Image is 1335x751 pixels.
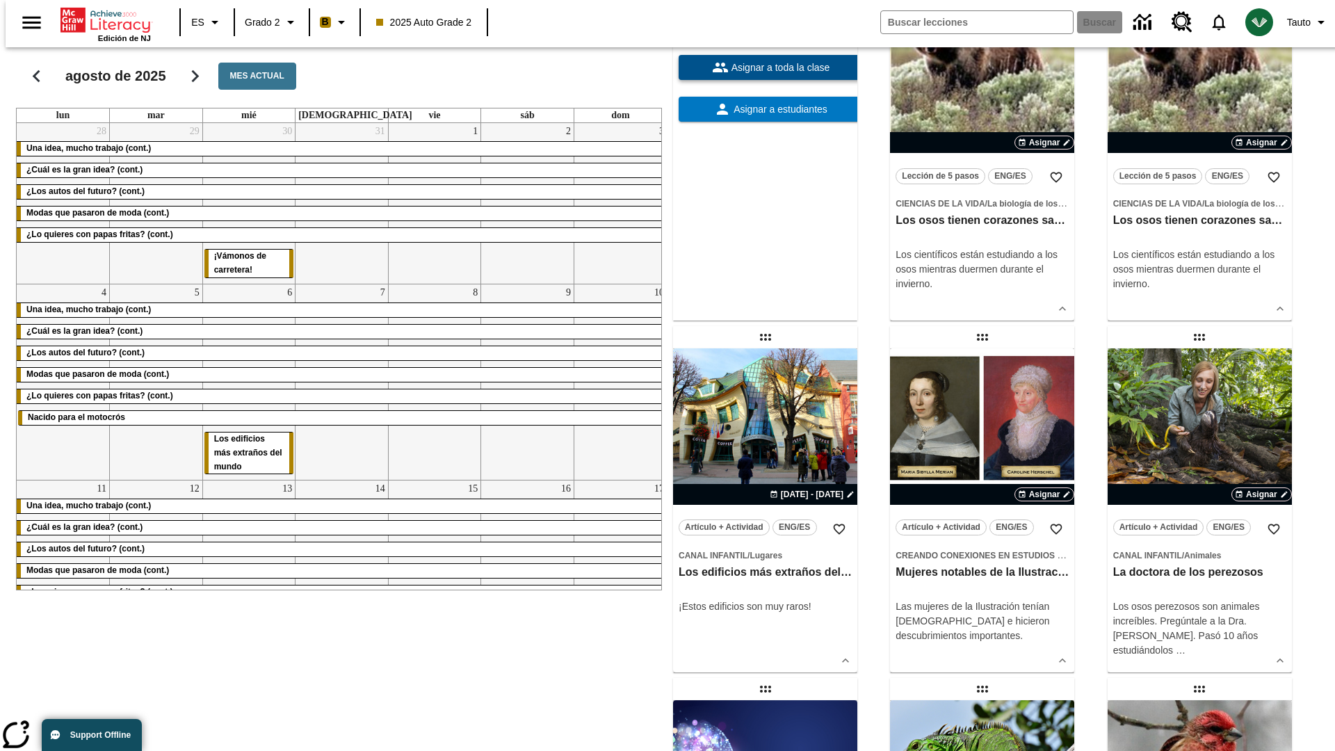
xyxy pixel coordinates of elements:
[60,5,151,42] div: Portada
[1044,517,1069,542] button: Añadir a mis Favoritas
[896,248,1069,291] p: Los científicos están estudiando a los osos mientras duermen durante el invierno.
[17,500,667,514] div: Una idea, mucho trabajo (cont.)
[750,551,782,560] span: Lugares
[26,544,145,554] span: ¿Los autos del futuro? (cont.)
[656,123,667,140] a: 3 de agosto de 2025
[896,565,1069,580] h3: Mujeres notables de la Ilustración
[70,730,131,740] span: Support Offline
[1182,551,1184,560] span: /
[1014,487,1075,501] button: Asignar Elegir fechas
[373,481,388,498] a: 14 de agosto de 2025
[388,284,481,481] td: 8 de agosto de 2025
[378,284,388,301] a: 7 de agosto de 2025
[177,58,213,94] button: Seguir
[280,481,295,498] a: 13 de agosto de 2025
[1125,3,1163,42] a: Centro de información
[245,15,280,30] span: Grado 2
[1281,10,1335,35] button: Perfil/Configuración
[896,551,1099,560] span: Creando conexiones en Estudios Sociales
[1113,196,1286,211] span: Tema: Ciencias de la Vida/La biología de los sistemas humanos y la salud
[1206,519,1251,535] button: ENG/ES
[1176,645,1186,656] span: …
[685,520,763,535] span: Artículo + Actividad
[17,389,667,403] div: ¿Lo quieres con papas fritas? (cont.)
[60,6,151,34] a: Portada
[772,519,817,535] button: ENG/ES
[296,108,415,122] a: jueves
[1113,565,1286,580] h3: La doctora de los perezosos
[574,123,667,284] td: 3 de agosto de 2025
[1113,599,1286,658] div: Los osos perezosos son animales increíbles. Pregúntale a la Dra. [PERSON_NAME]. Pasó 10 años estu...
[17,481,110,642] td: 11 de agosto de 2025
[729,60,830,75] span: Asignar a toda la clase
[26,165,143,175] span: ¿Cuál es la gran idea? (cont.)
[26,523,143,533] span: ¿Cuál es la gran idea? (cont.)
[1029,488,1060,501] span: Asignar
[608,108,632,122] a: domingo
[17,543,667,557] div: ¿Los autos del futuro? (cont.)
[470,123,480,140] a: 1 de agosto de 2025
[42,719,142,751] button: Support Offline
[1052,650,1073,671] button: Ver más
[202,481,296,642] td: 13 de agosto de 2025
[26,229,173,239] span: ¿Lo quieres con papas fritas? (cont.)
[376,15,472,30] span: 2025 Auto Grade 2
[987,199,1176,209] span: La biología de los sistemas humanos y la salud
[673,348,857,672] div: lesson details
[1113,551,1182,560] span: Canal Infantil
[238,108,259,122] a: miércoles
[731,102,827,117] span: Asignar a estudiantes
[679,519,770,535] button: Artículo + Actividad
[26,143,151,153] span: Una idea, mucho trabajo (cont.)
[890,348,1074,672] div: lesson details
[1237,4,1281,40] button: Escoja un nuevo avatar
[1270,298,1290,319] button: Ver más
[679,565,852,580] h3: Los edificios más extraños del mundo
[17,123,110,284] td: 28 de julio de 2025
[896,199,985,209] span: Ciencias de la Vida
[779,520,810,535] span: ENG/ES
[1246,136,1277,149] span: Asignar
[985,199,987,209] span: /
[1287,15,1311,30] span: Tauto
[988,168,1033,184] button: ENG/ES
[896,519,987,535] button: Artículo + Actividad
[470,284,480,301] a: 8 de agosto de 2025
[1261,165,1286,190] button: Añadir a mis Favoritas
[896,168,985,184] button: Lección de 5 pasos
[17,565,667,579] div: Modas que pasaron de moda (cont.)
[679,551,747,560] span: Canal Infantil
[65,68,166,85] h2: agosto de 2025
[26,348,145,357] span: ¿Los autos del futuro? (cont.)
[26,566,169,576] span: Modas que pasaron de moda (cont.)
[679,97,863,122] button: Asignar a estudiantes
[17,163,667,177] div: ¿Cuál es la gran idea? (cont.)
[17,142,667,156] div: Una idea, mucho trabajo (cont.)
[280,123,295,140] a: 30 de julio de 2025
[11,2,52,43] button: Abrir el menú lateral
[881,11,1073,33] input: Buscar campo
[1029,136,1060,149] span: Asignar
[17,325,667,339] div: ¿Cuál es la gran idea? (cont.)
[481,284,574,481] td: 9 de agosto de 2025
[1113,213,1286,228] h3: Los osos tienen corazones sanos, pero ¿por qué?
[191,15,204,30] span: ES
[896,548,1069,563] span: Tema: Creando conexiones en Estudios Sociales/Historia universal II
[1246,488,1277,501] span: Asignar
[202,123,296,284] td: 30 de julio de 2025
[1163,3,1201,41] a: Centro de recursos, Se abrirá en una pestaña nueva.
[26,369,169,379] span: Modas que pasaron de moda (cont.)
[373,123,388,140] a: 31 de julio de 2025
[1201,4,1237,40] a: Notificaciones
[192,284,202,301] a: 5 de agosto de 2025
[574,284,667,481] td: 10 de agosto de 2025
[1213,520,1245,535] span: ENG/ES
[17,586,667,600] div: ¿Lo quieres con papas fritas? (cont.)
[94,123,109,140] a: 28 de julio de 2025
[1231,136,1292,150] button: Asignar Elegir fechas
[314,10,355,35] button: Boost El color de la clase es anaranjado claro. Cambiar el color de la clase.
[971,678,994,700] div: Lección arrastrable: Lluvia de iguanas
[18,411,665,425] div: Nacido para el motocrós
[218,63,296,90] button: Mes actual
[896,599,1069,643] p: Las mujeres de la Ilustración tenían [DEMOGRAPHIC_DATA] e hicieron descubrimientos importantes.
